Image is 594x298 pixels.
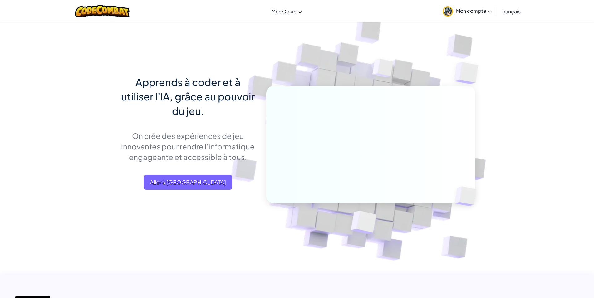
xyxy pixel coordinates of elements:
span: Mes Cours [272,8,296,15]
img: CodeCombat logo [75,5,130,17]
span: Mon compte [456,7,492,14]
span: Apprends à coder et à utiliser l'IA, grâce au pouvoir du jeu. [121,76,255,117]
img: Overlap cubes [442,47,496,100]
img: Overlap cubes [361,46,405,93]
img: Overlap cubes [335,198,391,249]
a: français [499,3,524,20]
a: Aller à [GEOGRAPHIC_DATA] [144,175,232,190]
a: Mon compte [439,1,495,21]
p: On crée des expériences de jeu innovantes pour rendre l'informatique engageante et accessible à t... [119,130,257,162]
span: français [502,8,521,15]
img: Overlap cubes [444,173,491,219]
img: avatar [443,6,453,17]
a: Mes Cours [268,3,305,20]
